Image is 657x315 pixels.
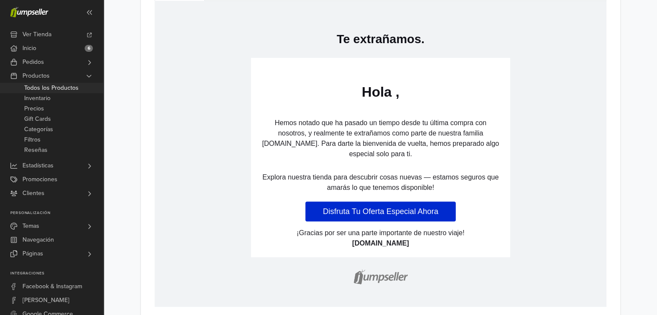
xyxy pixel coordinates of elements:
span: Pedidos [22,55,44,69]
span: Todos los Productos [24,83,79,93]
strong: [DOMAIN_NAME] [197,239,254,246]
span: Promociones [22,173,57,186]
p: Personalización [10,211,103,216]
span: Inventario [24,93,51,104]
span: Estadísticas [22,159,54,173]
span: Filtros [24,135,41,145]
p: Integraciones [10,271,103,276]
span: Navegación [22,233,54,247]
span: [PERSON_NAME] [22,293,70,307]
span: Temas [22,219,39,233]
span: 6 [85,45,93,52]
h1: Hola , [105,83,347,100]
span: Categorías [24,124,53,135]
span: Precios [24,104,44,114]
span: Productos [22,69,50,83]
p: ¡Gracias por ser una parte importante de nuestro viaje! [105,227,347,237]
span: Inicio [22,41,36,55]
p: Hemos notado que ha pasado un tiempo desde tu última compra con nosotros, y realmente te extrañam... [105,117,347,158]
span: Páginas [22,247,43,261]
a: Disfruta Tu Oferta Especial Ahora [151,201,301,220]
img: jumpseller-logo-footer-grey.png [196,261,256,289]
h2: Te extrañamos. [105,30,347,46]
span: Clientes [22,186,44,200]
span: Ver Tienda [22,28,51,41]
span: Reseñas [24,145,48,155]
span: Facebook & Instagram [22,280,82,293]
p: Explora nuestra tienda para descubrir cosas nuevas — estamos seguros que amarás lo que tenemos di... [105,171,347,192]
span: Gift Cards [24,114,51,124]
